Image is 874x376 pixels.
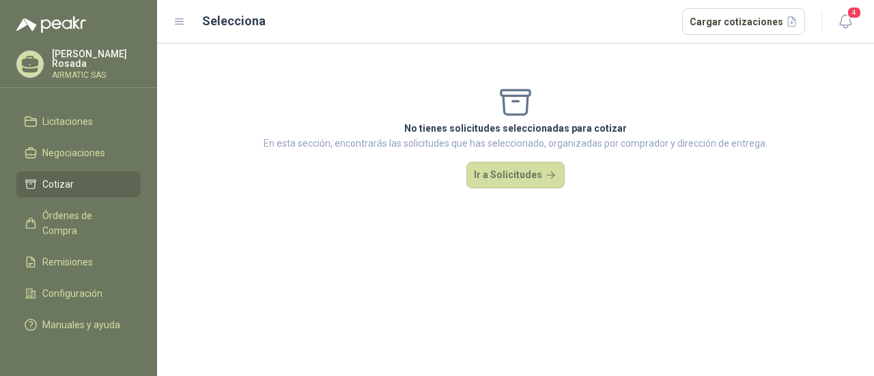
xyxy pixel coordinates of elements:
[42,177,74,192] span: Cotizar
[202,12,266,31] h2: Selecciona
[16,280,141,306] a: Configuración
[264,136,767,151] p: En esta sección, encontrarás las solicitudes que has seleccionado, organizadas por comprador y di...
[42,208,128,238] span: Órdenes de Compra
[682,8,806,35] button: Cargar cotizaciones
[16,203,141,244] a: Órdenes de Compra
[847,6,862,19] span: 4
[42,286,102,301] span: Configuración
[264,121,767,136] p: No tienes solicitudes seleccionadas para cotizar
[833,10,858,34] button: 4
[52,49,141,68] p: [PERSON_NAME] Rosada
[42,255,93,270] span: Remisiones
[16,312,141,338] a: Manuales y ayuda
[16,140,141,166] a: Negociaciones
[42,145,105,160] span: Negociaciones
[16,109,141,134] a: Licitaciones
[42,114,93,129] span: Licitaciones
[52,71,141,79] p: AIRMATIC SAS
[16,16,86,33] img: Logo peakr
[466,162,565,189] button: Ir a Solicitudes
[16,171,141,197] a: Cotizar
[42,317,120,332] span: Manuales y ayuda
[16,249,141,275] a: Remisiones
